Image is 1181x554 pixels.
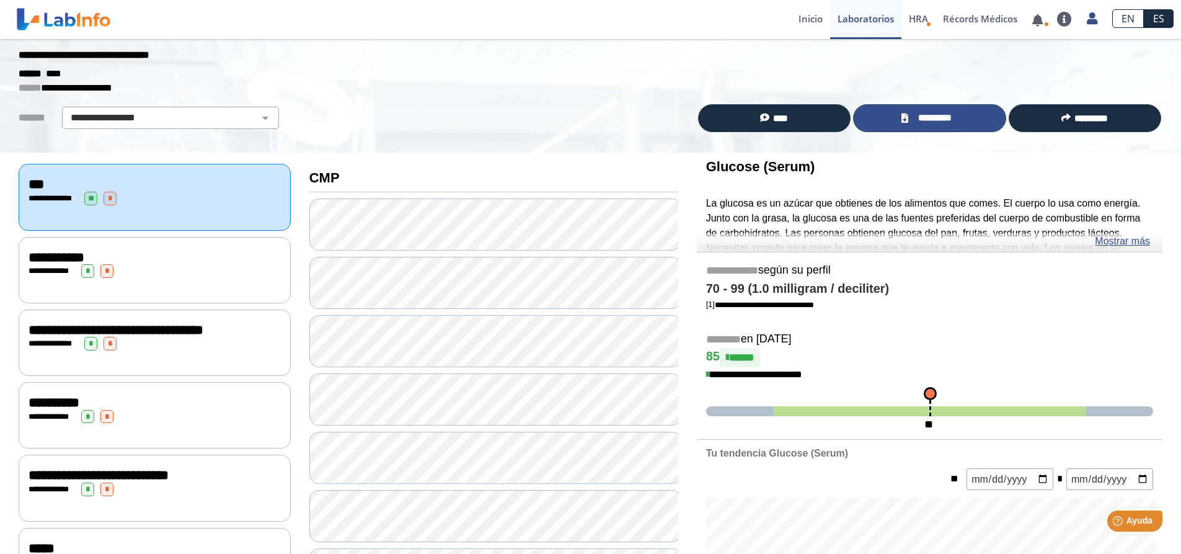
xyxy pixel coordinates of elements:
[1112,9,1144,28] a: EN
[706,264,1153,278] h5: según su perfil
[1066,468,1153,490] input: mm/dd/yyyy
[706,349,1153,367] h4: 85
[309,170,340,185] b: CMP
[706,282,1153,297] h4: 70 - 99 (1.0 milligram / deciliter)
[1144,9,1174,28] a: ES
[706,196,1153,285] p: La glucosa es un azúcar que obtienes de los alimentos que comes. El cuerpo lo usa como energía. J...
[1071,506,1167,540] iframe: Help widget launcher
[1095,234,1150,249] a: Mostrar más
[966,468,1053,490] input: mm/dd/yyyy
[706,448,848,458] b: Tu tendencia Glucose (Serum)
[706,333,1153,347] h5: en [DATE]
[909,12,928,25] span: HRA
[706,159,815,174] b: Glucose (Serum)
[706,300,814,309] a: [1]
